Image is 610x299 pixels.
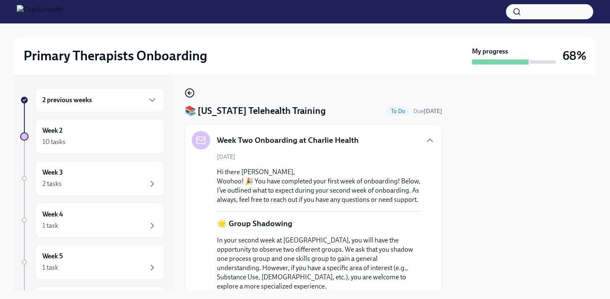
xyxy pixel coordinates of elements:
[386,108,410,114] span: To Do
[20,203,164,238] a: Week 41 task
[42,137,65,147] div: 10 tasks
[217,236,422,291] p: In your second week at [GEOGRAPHIC_DATA], you will have the opportunity to observe two different ...
[563,48,587,63] h3: 68%
[23,47,207,64] h2: Primary Therapists Onboarding
[20,245,164,280] a: Week 51 task
[42,263,58,272] div: 1 task
[42,252,63,261] h6: Week 5
[42,221,58,230] div: 1 task
[42,95,92,105] h6: 2 previous weeks
[424,108,442,115] strong: [DATE]
[17,5,63,18] img: CharlieHealth
[185,105,326,117] h4: 📚 [US_STATE] Telehealth Training
[35,88,164,112] div: 2 previous weeks
[413,108,442,115] span: Due
[20,119,164,154] a: Week 210 tasks
[217,153,235,161] span: [DATE]
[20,161,164,196] a: Week 32 tasks
[217,135,359,146] h5: Week Two Onboarding at Charlie Health
[472,47,508,56] strong: My progress
[42,168,63,177] h6: Week 3
[42,179,62,188] div: 2 tasks
[42,210,63,219] h6: Week 4
[42,126,63,135] h6: Week 2
[413,107,442,115] span: August 18th, 2025 09:00
[217,218,292,229] p: 🌟 Group Shadowing
[217,168,422,204] p: Hi there [PERSON_NAME], Woohoo! 🎉 You have completed your first week of onboarding! Below, I’ve o...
